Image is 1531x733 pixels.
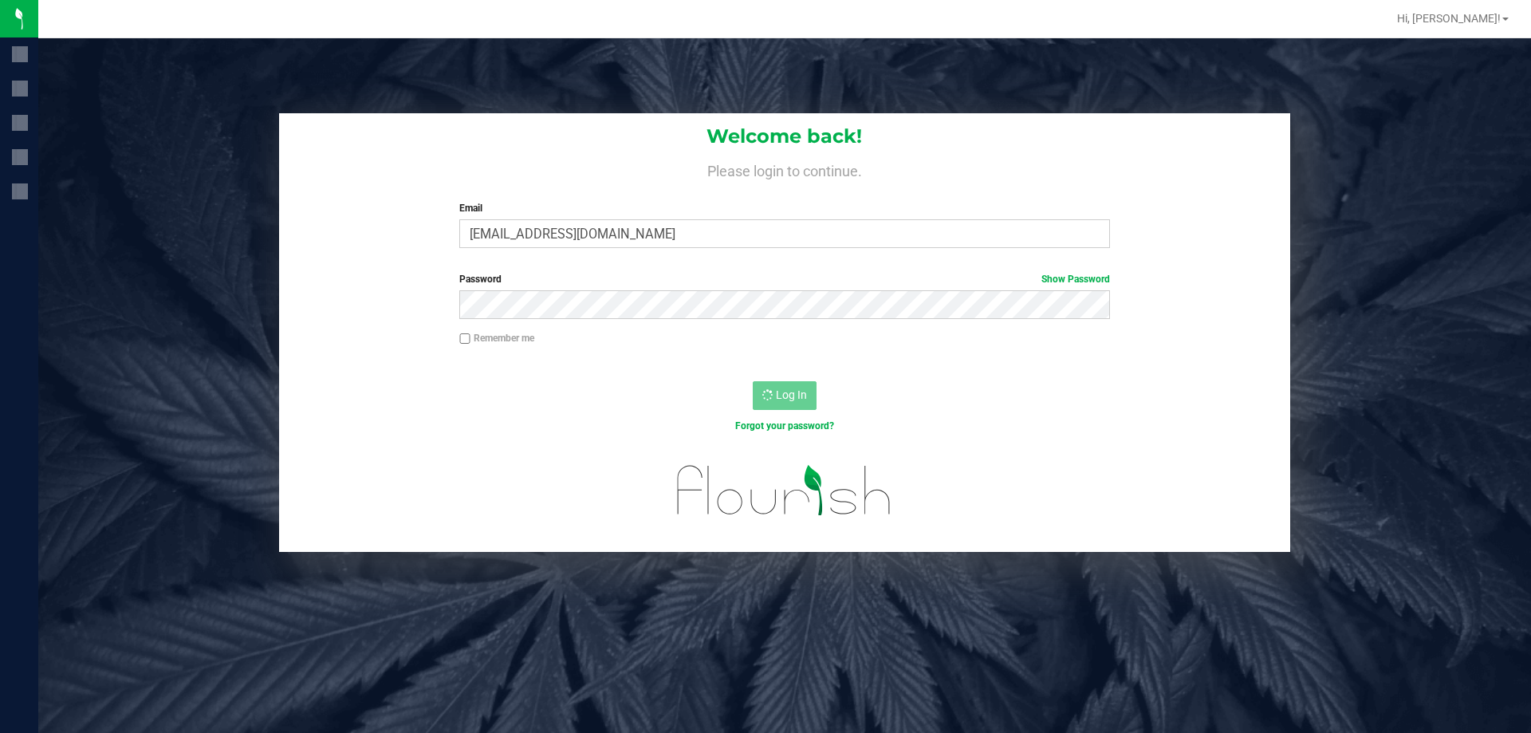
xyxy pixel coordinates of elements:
[658,450,911,531] img: flourish_logo.svg
[735,420,834,432] a: Forgot your password?
[753,381,817,410] button: Log In
[1397,12,1501,25] span: Hi, [PERSON_NAME]!
[776,388,807,401] span: Log In
[279,126,1290,147] h1: Welcome back!
[1041,274,1110,285] a: Show Password
[459,333,470,345] input: Remember me
[459,274,502,285] span: Password
[459,331,534,345] label: Remember me
[279,160,1290,179] h4: Please login to continue.
[459,201,1109,215] label: Email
